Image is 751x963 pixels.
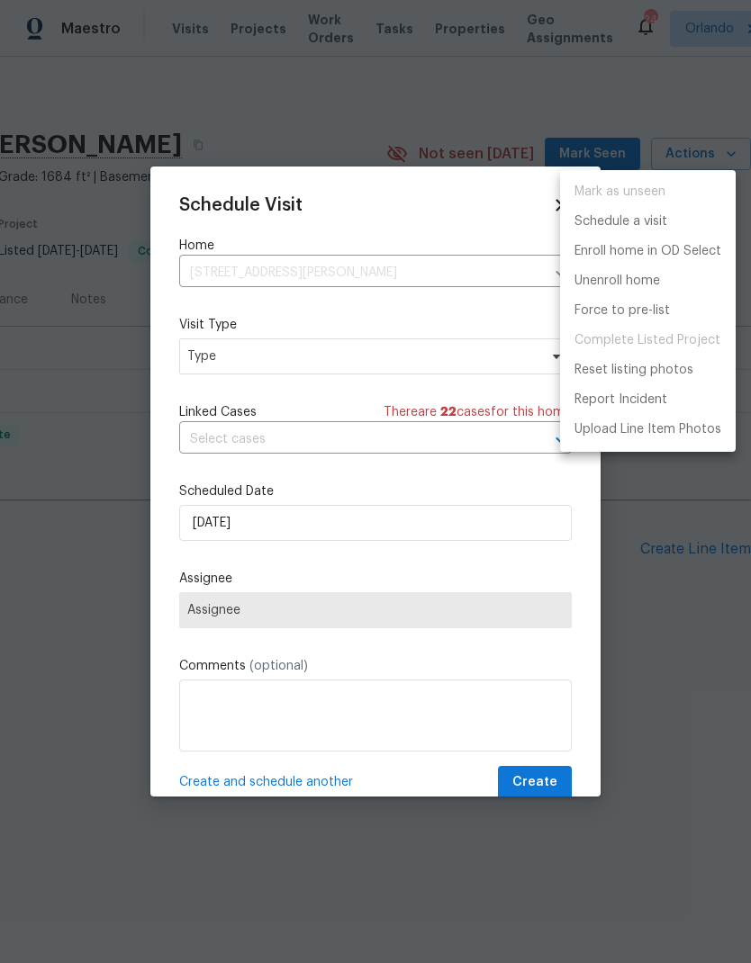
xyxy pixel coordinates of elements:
span: Project is already completed [560,326,736,355]
p: Reset listing photos [575,361,693,380]
p: Upload Line Item Photos [575,420,721,439]
p: Report Incident [575,391,667,409]
p: Force to pre-list [575,301,670,320]
p: Enroll home in OD Select [575,242,721,261]
p: Unenroll home [575,272,660,291]
p: Schedule a visit [575,212,667,231]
